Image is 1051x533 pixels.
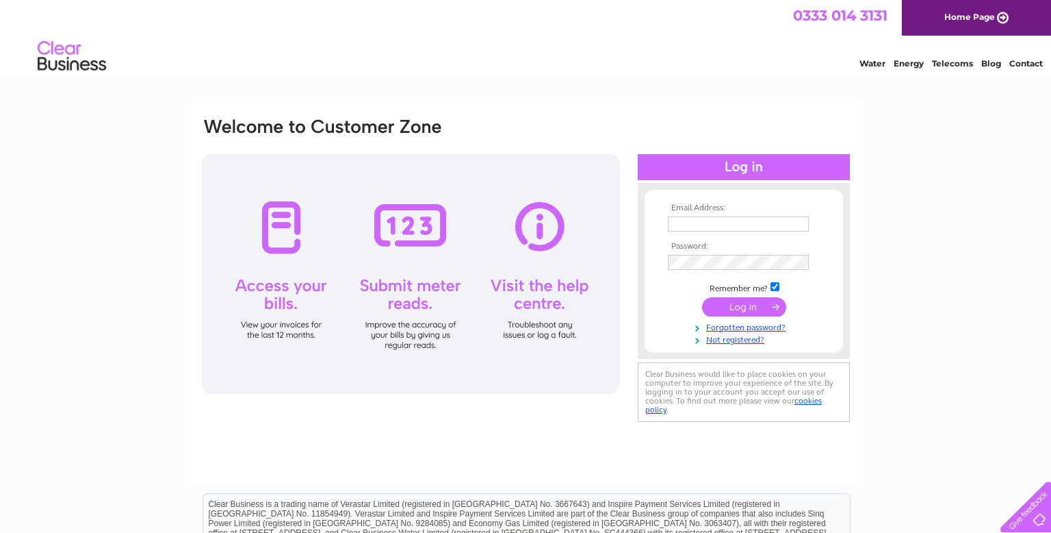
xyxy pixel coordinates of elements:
[859,58,885,69] a: Water
[645,396,822,414] a: cookies policy
[1009,58,1043,69] a: Contact
[668,320,823,333] a: Forgotten password?
[702,297,786,317] input: Submit
[793,7,887,24] a: 0333 014 3131
[932,58,973,69] a: Telecoms
[664,203,823,213] th: Email Address:
[203,8,850,66] div: Clear Business is a trading name of Verastar Limited (registered in [GEOGRAPHIC_DATA] No. 3667643...
[638,362,850,422] div: Clear Business would like to place cookies on your computer to improve your experience of the sit...
[664,280,823,294] td: Remember me?
[894,58,924,69] a: Energy
[37,36,107,77] img: logo.png
[668,332,823,345] a: Not registered?
[664,242,823,251] th: Password:
[981,58,1001,69] a: Blog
